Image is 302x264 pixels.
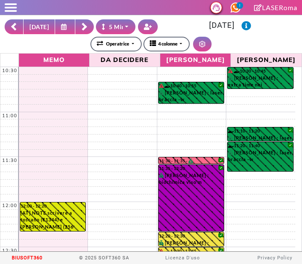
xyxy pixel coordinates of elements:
[0,67,19,74] div: 10:30
[257,255,292,261] a: Privacy Policy
[21,210,85,231] div: [AT] NOTE scrivere a toscano (€1344) e [PERSON_NAME] (256 256)
[159,90,165,95] i: PAGATO
[0,202,19,209] div: 12:00
[138,19,158,34] button: Crea nuovo contatto rapido
[228,128,293,134] div: 11:10 - 11:20
[21,54,87,65] span: Memo
[159,240,223,246] div: [PERSON_NAME] : prova impulso
[228,68,293,74] div: 10:30 - 10:45
[159,172,223,189] div: [PERSON_NAME] : biochimica viso m
[162,54,228,65] span: [PERSON_NAME]
[228,149,293,166] div: [PERSON_NAME] : laser braccia -w
[228,75,234,80] i: PAGATO
[23,19,55,34] button: [DATE]
[159,84,164,88] i: Il cliente ha degli insoluti
[163,21,297,30] h3: [DATE]
[188,158,230,164] div: [PERSON_NAME] : controllo viso
[159,89,223,103] div: [PERSON_NAME] : laser braccia -w
[159,173,165,178] i: PAGATO
[102,22,133,31] div: 5 Minuti
[159,248,223,254] div: 12:30 - 12:45
[188,159,195,163] i: PAGATO
[159,249,164,253] i: Il cliente ha degli insoluti
[0,112,19,119] div: 11:00
[0,157,19,164] div: 11:30
[165,255,200,261] a: Licenza D'uso
[254,4,262,11] i: Clicca per andare alla pagina di firma
[159,165,223,172] div: 11:35 - 12:20
[228,69,233,73] i: Il cliente ha degli insoluti
[228,150,234,155] i: PAGATO
[159,233,223,239] div: 12:20 - 12:30
[233,54,299,65] span: [PERSON_NAME]
[159,83,223,89] div: 10:40 - 10:55
[228,143,293,149] div: 11:20 - 11:40
[159,240,165,245] i: PAGATO
[0,247,19,254] div: 12:30
[228,75,293,89] div: [PERSON_NAME] : extra time nei
[254,3,297,11] a: LASERoma
[92,54,158,65] span: Da Decidere
[159,158,188,163] div: 11:30 - 11:35
[228,135,234,140] i: PAGATO
[21,203,85,209] div: 12:00 - 12:20
[228,135,293,141] div: [PERSON_NAME] : laser inguine completo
